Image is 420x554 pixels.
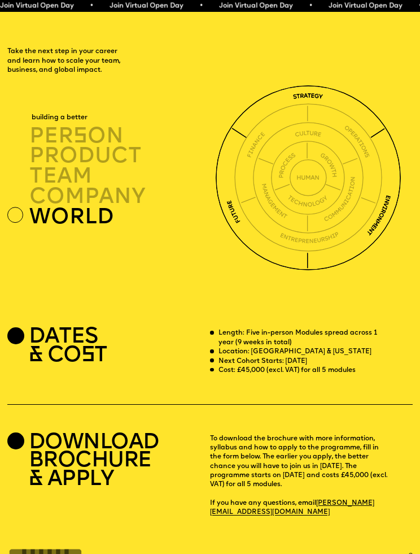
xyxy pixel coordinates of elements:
[210,497,374,519] a: [PERSON_NAME][EMAIL_ADDRESS][DOMAIN_NAME]
[73,126,88,148] span: s
[218,347,371,356] p: Location: [GEOGRAPHIC_DATA] & [US_STATE]
[32,113,88,122] div: building a better
[90,2,94,9] span: •
[81,345,94,367] span: S
[29,146,218,166] div: product
[309,2,313,9] span: •
[199,2,203,9] span: •
[29,328,107,365] h2: DATES & CO T
[29,206,218,227] div: world
[210,434,413,517] p: To download the brochure with more information, syllabus and how to apply to the programme, fill ...
[7,47,138,75] p: Take the next step in your career and learn how to scale your team, business, and global impact.
[218,357,308,366] p: Next Cohort Starts: [DATE]
[218,366,356,375] p: Cost: £45,000 (excl. VAT) for all 5 modules
[29,187,218,207] div: company
[29,125,218,146] div: per on
[29,166,218,187] div: TEAM
[218,328,388,347] p: Length: Five in-person Modules spread across 1 year (9 weeks in total)
[29,434,159,490] h2: DOWNLOAD BROCHURE & APPLY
